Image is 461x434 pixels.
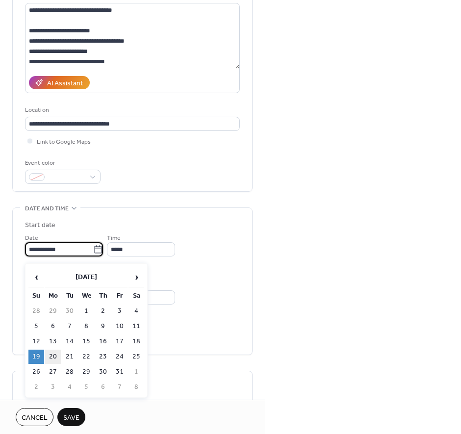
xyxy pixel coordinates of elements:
[112,304,128,318] td: 3
[28,350,44,364] td: 19
[28,365,44,379] td: 26
[62,289,77,303] th: Tu
[112,350,128,364] td: 24
[62,365,77,379] td: 28
[47,78,83,89] div: AI Assistant
[45,365,61,379] td: 27
[78,350,94,364] td: 22
[45,334,61,349] td: 13
[129,267,144,287] span: ›
[78,319,94,333] td: 8
[128,289,144,303] th: Sa
[62,334,77,349] td: 14
[95,350,111,364] td: 23
[45,267,128,288] th: [DATE]
[62,304,77,318] td: 30
[37,137,91,147] span: Link to Google Maps
[112,289,128,303] th: Fr
[78,380,94,394] td: 5
[112,319,128,333] td: 10
[45,319,61,333] td: 6
[78,334,94,349] td: 15
[25,158,99,168] div: Event color
[25,220,55,230] div: Start date
[128,365,144,379] td: 1
[95,380,111,394] td: 6
[25,204,69,214] span: Date and time
[28,319,44,333] td: 5
[22,413,48,423] span: Cancel
[29,267,44,287] span: ‹
[28,304,44,318] td: 28
[78,365,94,379] td: 29
[112,380,128,394] td: 7
[128,304,144,318] td: 4
[78,289,94,303] th: We
[45,350,61,364] td: 20
[25,233,38,243] span: Date
[16,408,53,426] button: Cancel
[28,380,44,394] td: 2
[45,304,61,318] td: 29
[63,413,79,423] span: Save
[29,76,90,89] button: AI Assistant
[28,289,44,303] th: Su
[95,289,111,303] th: Th
[78,304,94,318] td: 1
[128,380,144,394] td: 8
[45,380,61,394] td: 3
[45,289,61,303] th: Mo
[95,365,111,379] td: 30
[95,334,111,349] td: 16
[95,319,111,333] td: 9
[128,319,144,333] td: 11
[28,334,44,349] td: 12
[112,365,128,379] td: 31
[62,319,77,333] td: 7
[95,304,111,318] td: 2
[25,105,238,115] div: Location
[112,334,128,349] td: 17
[128,334,144,349] td: 18
[62,380,77,394] td: 4
[128,350,144,364] td: 25
[57,408,85,426] button: Save
[62,350,77,364] td: 21
[107,233,121,243] span: Time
